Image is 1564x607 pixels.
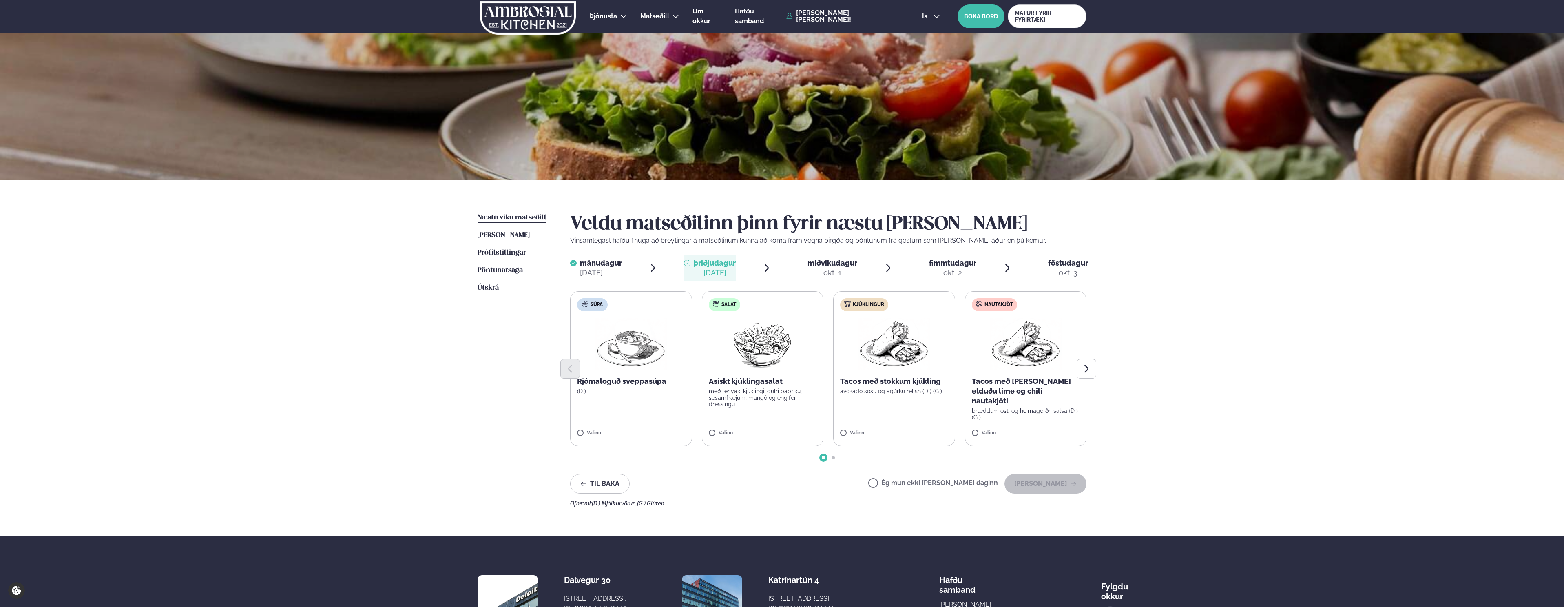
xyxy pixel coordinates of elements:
[580,268,622,278] div: [DATE]
[939,569,976,595] span: Hafðu samband
[1101,575,1128,601] div: Fylgdu okkur
[972,408,1080,421] p: bræddum osti og heimagerðri salsa (D ) (G )
[478,249,526,256] span: Prófílstillingar
[640,11,669,21] a: Matseðill
[735,7,764,25] span: Hafðu samband
[922,13,930,20] span: is
[582,301,588,307] img: soup.svg
[478,283,499,293] a: Útskrá
[570,500,1086,507] div: Ofnæmi:
[478,284,499,291] span: Útskrá
[560,359,580,379] button: Previous slide
[807,259,857,267] span: miðvikudagur
[591,301,603,308] span: Súpa
[592,500,637,507] span: (D ) Mjólkurvörur ,
[709,388,817,408] p: með teriyaki kjúklingi, gulri papriku, sesamfræjum, mangó og engifer dressingu
[786,10,903,23] a: [PERSON_NAME] [PERSON_NAME]!
[694,259,736,267] span: þriðjudagur
[840,377,948,386] p: Tacos með stökkum kjúkling
[640,12,669,20] span: Matseðill
[478,267,523,274] span: Pöntunarsaga
[916,13,946,20] button: is
[478,248,526,258] a: Prófílstillingar
[735,7,782,26] a: Hafðu samband
[694,268,736,278] div: [DATE]
[768,575,833,585] div: Katrínartún 4
[637,500,664,507] span: (G ) Glúten
[1077,359,1096,379] button: Next slide
[1008,4,1086,28] a: MATUR FYRIR FYRIRTÆKI
[8,582,25,599] a: Cookie settings
[590,11,617,21] a: Þjónusta
[1048,259,1088,267] span: föstudagur
[577,377,685,386] p: Rjómalöguð sveppasúpa
[853,301,884,308] span: Kjúklingur
[822,456,825,459] span: Go to slide 1
[478,230,530,240] a: [PERSON_NAME]
[580,259,622,267] span: mánudagur
[590,12,617,20] span: Þjónusta
[479,1,577,35] img: logo
[478,266,523,275] a: Pöntunarsaga
[577,388,685,394] p: (D )
[976,301,982,307] img: beef.svg
[929,268,976,278] div: okt. 2
[692,7,721,26] a: Um okkur
[478,214,546,221] span: Næstu viku matseðill
[570,213,1086,236] h2: Veldu matseðilinn þinn fyrir næstu [PERSON_NAME]
[721,301,736,308] span: Salat
[958,4,1004,28] button: BÓKA BORÐ
[478,213,546,223] a: Næstu viku matseðill
[570,474,630,494] button: Til baka
[570,236,1086,246] p: Vinsamlegast hafðu í huga að breytingar á matseðlinum kunna að koma fram vegna birgða og pöntunum...
[692,7,710,25] span: Um okkur
[807,268,857,278] div: okt. 1
[595,318,667,370] img: Soup.png
[1048,268,1088,278] div: okt. 3
[709,377,817,386] p: Asískt kjúklingasalat
[478,232,530,239] span: [PERSON_NAME]
[844,301,851,307] img: chicken.svg
[972,377,1080,406] p: Tacos með [PERSON_NAME] elduðu lime og chili nautakjöti
[726,318,799,370] img: Salad.png
[990,318,1062,370] img: Wraps.png
[929,259,976,267] span: fimmtudagur
[832,456,835,459] span: Go to slide 2
[1004,474,1086,494] button: [PERSON_NAME]
[840,388,948,394] p: avókadó sósu og agúrku relish (D ) (G )
[984,301,1013,308] span: Nautakjöt
[858,318,930,370] img: Wraps.png
[713,301,719,307] img: salad.svg
[564,575,629,585] div: Dalvegur 30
